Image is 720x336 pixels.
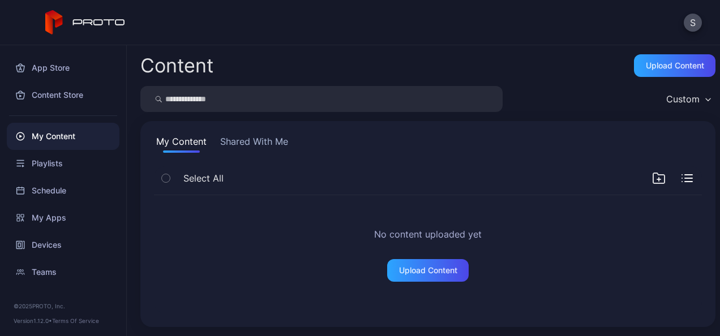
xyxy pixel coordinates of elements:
div: Upload Content [646,61,704,70]
a: Devices [7,231,119,259]
h2: No content uploaded yet [374,227,482,241]
a: Terms Of Service [52,317,99,324]
a: Teams [7,259,119,286]
a: Schedule [7,177,119,204]
button: My Content [154,135,209,153]
a: App Store [7,54,119,81]
div: © 2025 PROTO, Inc. [14,301,113,311]
button: Upload Content [634,54,715,77]
a: Content Store [7,81,119,109]
div: Upload Content [399,266,457,275]
div: Content [140,56,213,75]
button: Shared With Me [218,135,290,153]
a: My Content [7,123,119,150]
span: Select All [183,171,224,185]
button: S [684,14,702,32]
button: Custom [661,86,715,112]
a: Playlists [7,150,119,177]
span: Version 1.12.0 • [14,317,52,324]
div: Custom [666,93,700,105]
a: My Apps [7,204,119,231]
button: Upload Content [387,259,469,282]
